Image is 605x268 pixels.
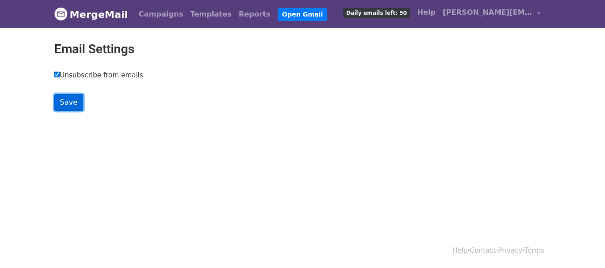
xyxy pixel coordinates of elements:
a: Templates [187,5,235,23]
a: Help [452,247,468,255]
a: Help [414,4,439,21]
a: Terms [524,247,544,255]
label: Unsubscribe from emails [54,70,143,81]
input: Save [54,94,83,111]
a: Privacy [498,247,522,255]
input: Unsubscribe from emails [54,72,60,77]
a: MergeMail [54,5,128,24]
a: Campaigns [135,5,187,23]
a: [PERSON_NAME][EMAIL_ADDRESS][PERSON_NAME][PERSON_NAME][DOMAIN_NAME] [439,4,544,25]
h2: Email Settings [54,42,551,57]
a: Contact [470,247,496,255]
a: Reports [235,5,274,23]
span: [PERSON_NAME][EMAIL_ADDRESS][PERSON_NAME][PERSON_NAME][DOMAIN_NAME] [443,7,532,18]
a: Daily emails left: 50 [339,4,413,21]
iframe: Chat Widget [560,225,605,268]
a: Open Gmail [278,8,327,21]
img: MergeMail logo [54,7,68,21]
span: Daily emails left: 50 [343,8,410,18]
